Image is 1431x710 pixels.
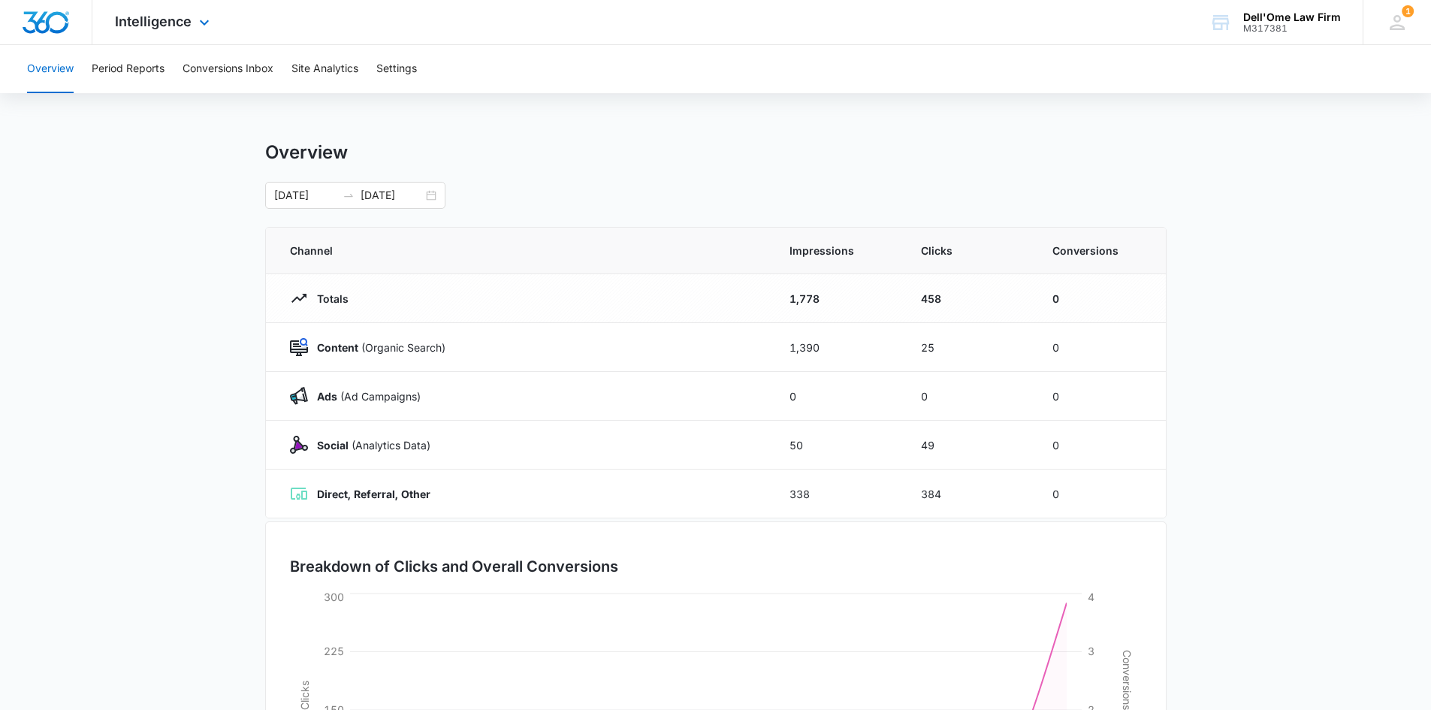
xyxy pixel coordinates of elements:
[1402,5,1414,17] span: 1
[1034,372,1166,421] td: 0
[308,388,421,404] p: (Ad Campaigns)
[290,555,618,578] h3: Breakdown of Clicks and Overall Conversions
[183,45,273,93] button: Conversions Inbox
[1034,323,1166,372] td: 0
[343,189,355,201] span: swap-right
[308,291,349,307] p: Totals
[903,323,1034,372] td: 25
[1402,5,1414,17] div: notifications count
[1052,243,1142,258] span: Conversions
[903,470,1034,518] td: 384
[771,421,903,470] td: 50
[771,372,903,421] td: 0
[265,141,348,164] h1: Overview
[903,421,1034,470] td: 49
[324,591,344,603] tspan: 300
[115,14,192,29] span: Intelligence
[308,340,445,355] p: (Organic Search)
[1034,421,1166,470] td: 0
[290,243,753,258] span: Channel
[297,681,310,710] tspan: Clicks
[27,45,74,93] button: Overview
[771,274,903,323] td: 1,778
[308,437,430,453] p: (Analytics Data)
[317,439,349,452] strong: Social
[771,323,903,372] td: 1,390
[92,45,165,93] button: Period Reports
[771,470,903,518] td: 338
[1243,23,1341,34] div: account id
[290,387,308,405] img: Ads
[317,390,337,403] strong: Ads
[274,187,337,204] input: Start date
[903,274,1034,323] td: 458
[789,243,885,258] span: Impressions
[1034,274,1166,323] td: 0
[921,243,1016,258] span: Clicks
[290,338,308,356] img: Content
[903,372,1034,421] td: 0
[317,341,358,354] strong: Content
[317,488,430,500] strong: Direct, Referral, Other
[1088,645,1094,657] tspan: 3
[343,189,355,201] span: to
[1034,470,1166,518] td: 0
[1243,11,1341,23] div: account name
[324,645,344,657] tspan: 225
[291,45,358,93] button: Site Analytics
[290,436,308,454] img: Social
[1088,591,1094,603] tspan: 4
[376,45,417,93] button: Settings
[1121,650,1134,710] tspan: Conversions
[361,187,423,204] input: End date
